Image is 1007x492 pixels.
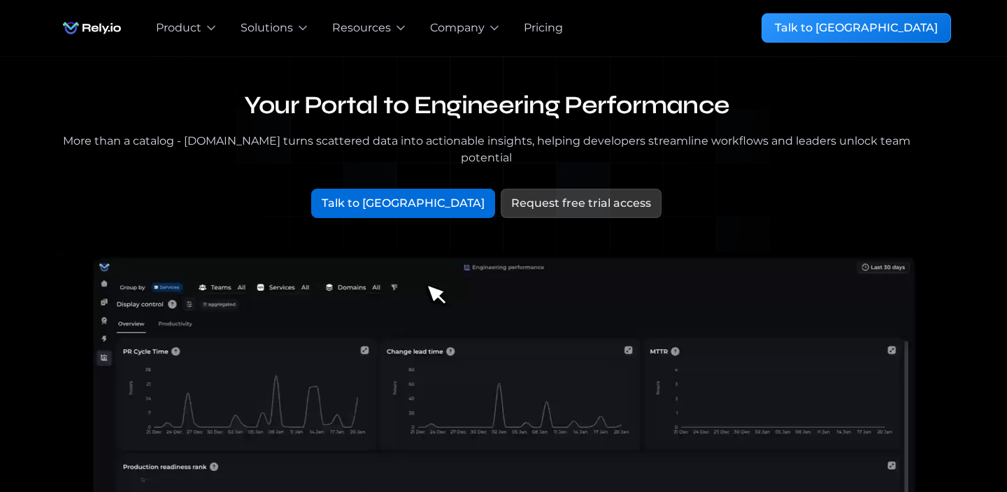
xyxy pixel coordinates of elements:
[501,189,662,218] a: Request free trial access
[430,20,485,36] div: Company
[56,14,128,42] img: Rely.io logo
[511,195,651,212] div: Request free trial access
[56,14,128,42] a: home
[332,20,391,36] div: Resources
[775,20,938,36] div: Talk to [GEOGRAPHIC_DATA]
[524,20,563,36] a: Pricing
[56,133,917,166] div: More than a catalog - [DOMAIN_NAME] turns scattered data into actionable insights, helping develo...
[322,195,485,212] div: Talk to [GEOGRAPHIC_DATA]
[241,20,293,36] div: Solutions
[56,90,917,122] h1: Your Portal to Engineering Performance
[311,189,495,218] a: Talk to [GEOGRAPHIC_DATA]
[762,13,951,43] a: Talk to [GEOGRAPHIC_DATA]
[156,20,201,36] div: Product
